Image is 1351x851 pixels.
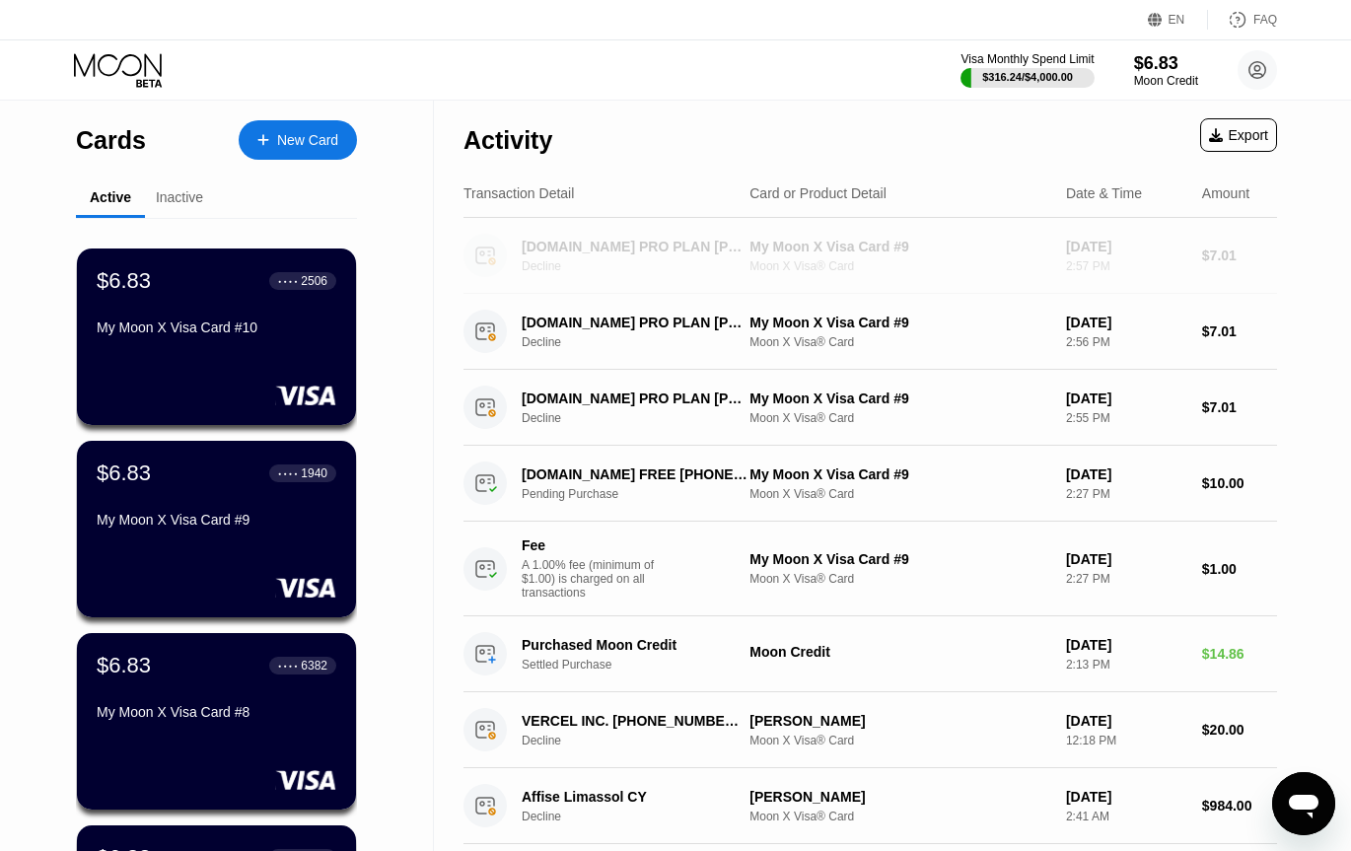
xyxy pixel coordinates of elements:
[1066,335,1186,349] div: 2:56 PM
[1066,572,1186,586] div: 2:27 PM
[749,239,1050,254] div: My Moon X Visa Card #9
[1202,323,1277,339] div: $7.01
[522,466,748,482] div: [DOMAIN_NAME] FREE [PHONE_NUMBER] US
[1202,475,1277,491] div: $10.00
[97,461,151,486] div: $6.83
[522,789,748,805] div: Affise Limassol CY
[1066,713,1186,729] div: [DATE]
[522,259,765,273] div: Decline
[749,789,1050,805] div: [PERSON_NAME]
[1272,772,1335,835] iframe: Button to launch messaging window
[1066,466,1186,482] div: [DATE]
[278,278,298,284] div: ● ● ● ●
[1066,734,1186,747] div: 12:18 PM
[76,126,146,155] div: Cards
[1066,239,1186,254] div: [DATE]
[156,189,203,205] div: Inactive
[522,810,765,823] div: Decline
[301,659,327,673] div: 6382
[1066,390,1186,406] div: [DATE]
[90,189,131,205] div: Active
[278,663,298,669] div: ● ● ● ●
[749,810,1050,823] div: Moon X Visa® Card
[463,522,1277,616] div: FeeA 1.00% fee (minimum of $1.00) is charged on all transactionsMy Moon X Visa Card #9Moon X Visa...
[1066,658,1186,672] div: 2:13 PM
[239,120,357,160] div: New Card
[463,446,1277,522] div: [DOMAIN_NAME] FREE [PHONE_NUMBER] USPending PurchaseMy Moon X Visa Card #9Moon X Visa® Card[DATE]...
[1202,722,1277,738] div: $20.00
[1202,185,1249,201] div: Amount
[463,616,1277,692] div: Purchased Moon CreditSettled PurchaseMoon Credit[DATE]2:13 PM$14.86
[749,185,887,201] div: Card or Product Detail
[749,713,1050,729] div: [PERSON_NAME]
[1066,185,1142,201] div: Date & Time
[1169,13,1185,27] div: EN
[97,319,336,335] div: My Moon X Visa Card #10
[463,768,1277,844] div: Affise Limassol CYDecline[PERSON_NAME]Moon X Visa® Card[DATE]2:41 AM$984.00
[749,734,1050,747] div: Moon X Visa® Card
[1066,637,1186,653] div: [DATE]
[1202,399,1277,415] div: $7.01
[77,441,356,617] div: $6.83● ● ● ●1940My Moon X Visa Card #9
[522,390,748,406] div: [DOMAIN_NAME] PRO PLAN [PHONE_NUMBER] US
[1208,10,1277,30] div: FAQ
[278,470,298,476] div: ● ● ● ●
[463,294,1277,370] div: [DOMAIN_NAME] PRO PLAN [PHONE_NUMBER] USDeclineMy Moon X Visa Card #9Moon X Visa® Card[DATE]2:56 ...
[463,692,1277,768] div: VERCEL INC. [PHONE_NUMBER] USDecline[PERSON_NAME]Moon X Visa® Card[DATE]12:18 PM$20.00
[77,248,356,425] div: $6.83● ● ● ●2506My Moon X Visa Card #10
[982,71,1073,83] div: $316.24 / $4,000.00
[1066,551,1186,567] div: [DATE]
[749,335,1050,349] div: Moon X Visa® Card
[1066,315,1186,330] div: [DATE]
[960,52,1094,66] div: Visa Monthly Spend Limit
[749,315,1050,330] div: My Moon X Visa Card #9
[522,558,670,600] div: A 1.00% fee (minimum of $1.00) is charged on all transactions
[522,335,765,349] div: Decline
[463,126,552,155] div: Activity
[1066,411,1186,425] div: 2:55 PM
[301,274,327,288] div: 2506
[749,551,1050,567] div: My Moon X Visa Card #9
[1134,53,1198,88] div: $6.83Moon Credit
[749,411,1050,425] div: Moon X Visa® Card
[749,390,1050,406] div: My Moon X Visa Card #9
[749,259,1050,273] div: Moon X Visa® Card
[522,713,748,729] div: VERCEL INC. [PHONE_NUMBER] US
[1202,646,1277,662] div: $14.86
[1148,10,1208,30] div: EN
[1066,259,1186,273] div: 2:57 PM
[522,637,748,653] div: Purchased Moon Credit
[522,734,765,747] div: Decline
[522,315,748,330] div: [DOMAIN_NAME] PRO PLAN [PHONE_NUMBER] US
[301,466,327,480] div: 1940
[1066,487,1186,501] div: 2:27 PM
[1253,13,1277,27] div: FAQ
[1209,127,1268,143] div: Export
[749,644,1050,660] div: Moon Credit
[1202,561,1277,577] div: $1.00
[522,537,660,553] div: Fee
[97,704,336,720] div: My Moon X Visa Card #8
[1066,810,1186,823] div: 2:41 AM
[749,466,1050,482] div: My Moon X Visa Card #9
[1134,53,1198,74] div: $6.83
[77,633,356,810] div: $6.83● ● ● ●6382My Moon X Visa Card #8
[1200,118,1277,152] div: Export
[1066,789,1186,805] div: [DATE]
[97,512,336,528] div: My Moon X Visa Card #9
[97,653,151,678] div: $6.83
[522,487,765,501] div: Pending Purchase
[749,572,1050,586] div: Moon X Visa® Card
[749,487,1050,501] div: Moon X Visa® Card
[463,370,1277,446] div: [DOMAIN_NAME] PRO PLAN [PHONE_NUMBER] USDeclineMy Moon X Visa Card #9Moon X Visa® Card[DATE]2:55 ...
[522,411,765,425] div: Decline
[1202,798,1277,814] div: $984.00
[522,239,748,254] div: [DOMAIN_NAME] PRO PLAN [PHONE_NUMBER] US
[960,52,1094,88] div: Visa Monthly Spend Limit$316.24/$4,000.00
[277,132,338,149] div: New Card
[463,185,574,201] div: Transaction Detail
[1134,74,1198,88] div: Moon Credit
[463,218,1277,294] div: [DOMAIN_NAME] PRO PLAN [PHONE_NUMBER] USDeclineMy Moon X Visa Card #9Moon X Visa® Card[DATE]2:57 ...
